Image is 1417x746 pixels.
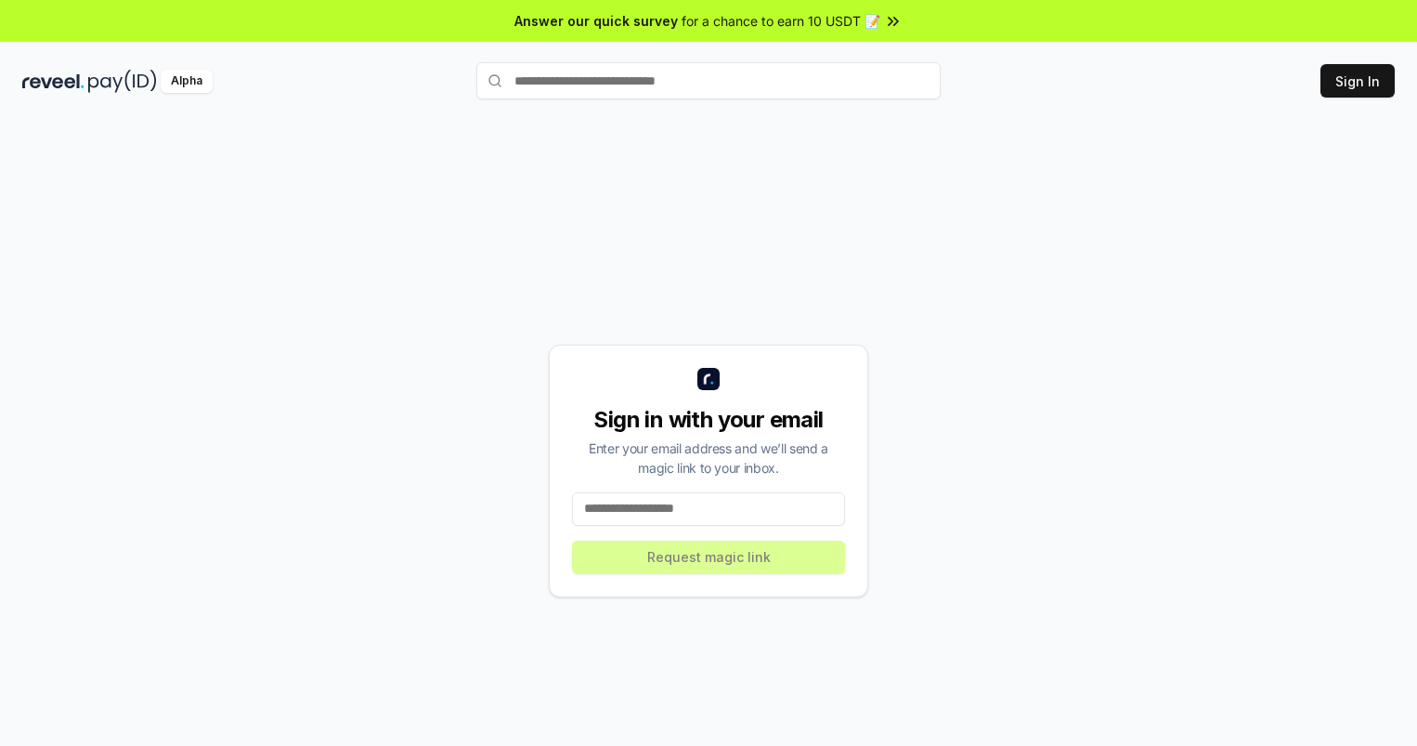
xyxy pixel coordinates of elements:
img: reveel_dark [22,70,84,93]
span: Answer our quick survey [514,11,678,31]
div: Enter your email address and we’ll send a magic link to your inbox. [572,438,845,478]
div: Alpha [161,70,213,93]
img: pay_id [88,70,157,93]
span: for a chance to earn 10 USDT 📝 [682,11,880,31]
div: Sign in with your email [572,405,845,435]
img: logo_small [697,368,720,390]
button: Sign In [1320,64,1395,98]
